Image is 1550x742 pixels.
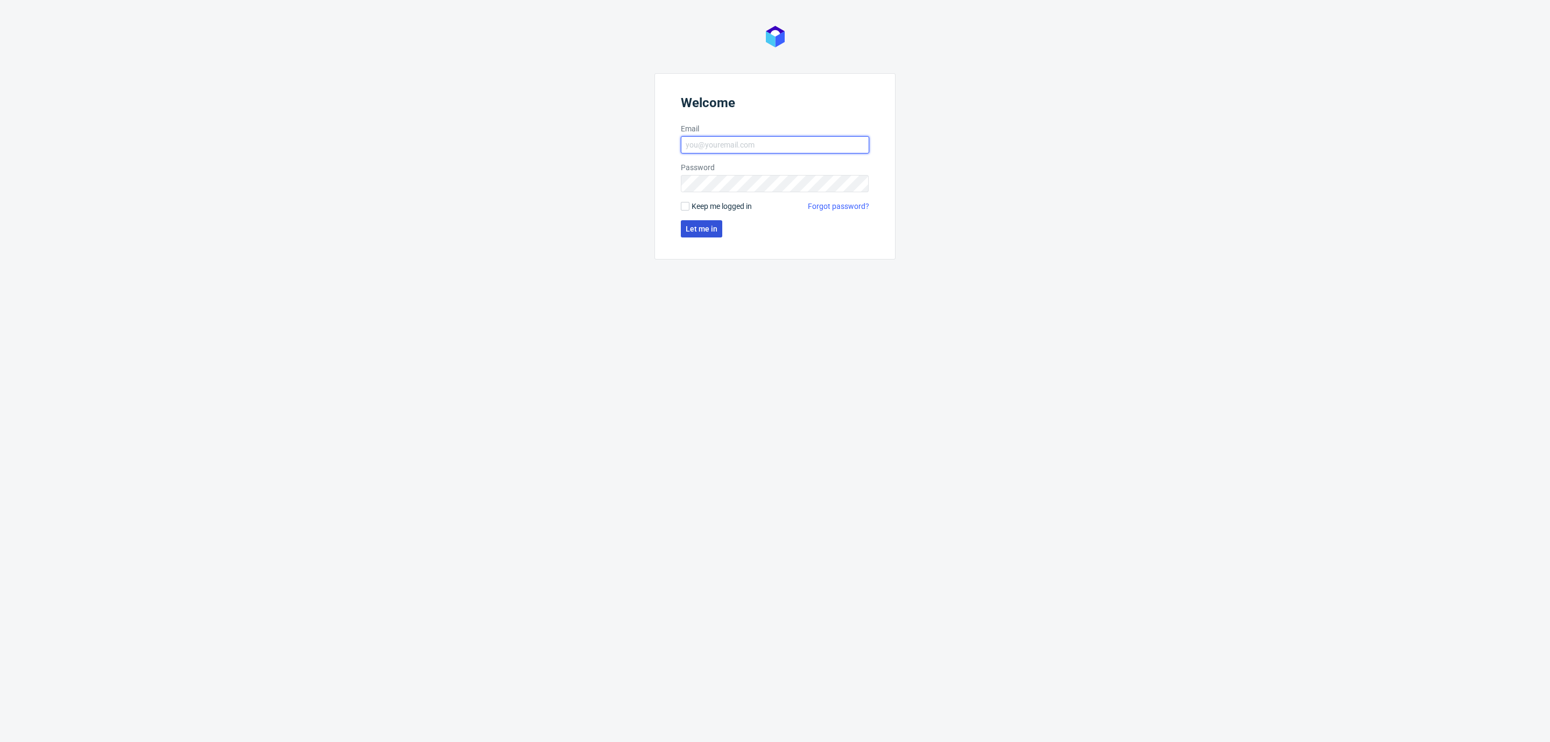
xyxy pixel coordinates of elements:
button: Let me in [681,220,722,237]
span: Keep me logged in [692,201,752,212]
label: Email [681,123,869,134]
input: you@youremail.com [681,136,869,153]
header: Welcome [681,95,869,115]
span: Let me in [686,225,717,233]
a: Forgot password? [808,201,869,212]
label: Password [681,162,869,173]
